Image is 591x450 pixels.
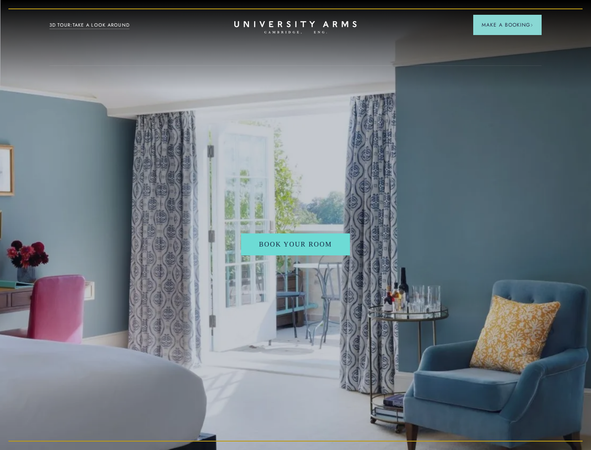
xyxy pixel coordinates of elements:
a: Book Your Room [241,233,350,255]
span: Make a Booking [482,21,533,29]
img: Arrow icon [530,24,533,27]
a: Home [234,21,357,34]
a: 3D TOUR:TAKE A LOOK AROUND [49,22,130,29]
button: Make a BookingArrow icon [473,15,542,35]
